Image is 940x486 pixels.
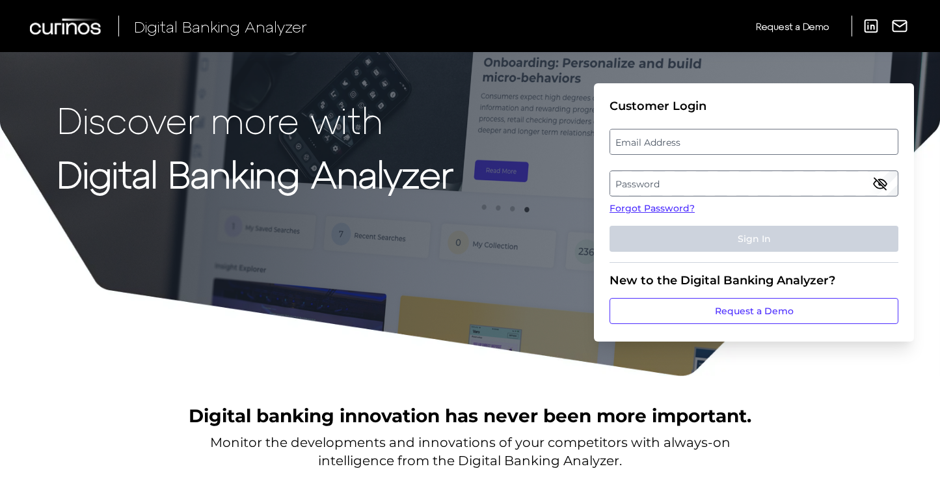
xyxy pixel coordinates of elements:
img: Curinos [30,18,103,34]
strong: Digital Banking Analyzer [57,152,453,195]
label: Email Address [610,130,897,154]
div: New to the Digital Banking Analyzer? [610,273,898,288]
h2: Digital banking innovation has never been more important. [189,403,751,428]
a: Request a Demo [610,298,898,324]
a: Request a Demo [756,16,829,37]
p: Discover more with [57,99,453,140]
span: Request a Demo [756,21,829,32]
p: Monitor the developments and innovations of your competitors with always-on intelligence from the... [210,433,731,470]
label: Password [610,172,897,195]
div: Customer Login [610,99,898,113]
span: Digital Banking Analyzer [134,17,307,36]
a: Forgot Password? [610,202,898,215]
button: Sign In [610,226,898,252]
